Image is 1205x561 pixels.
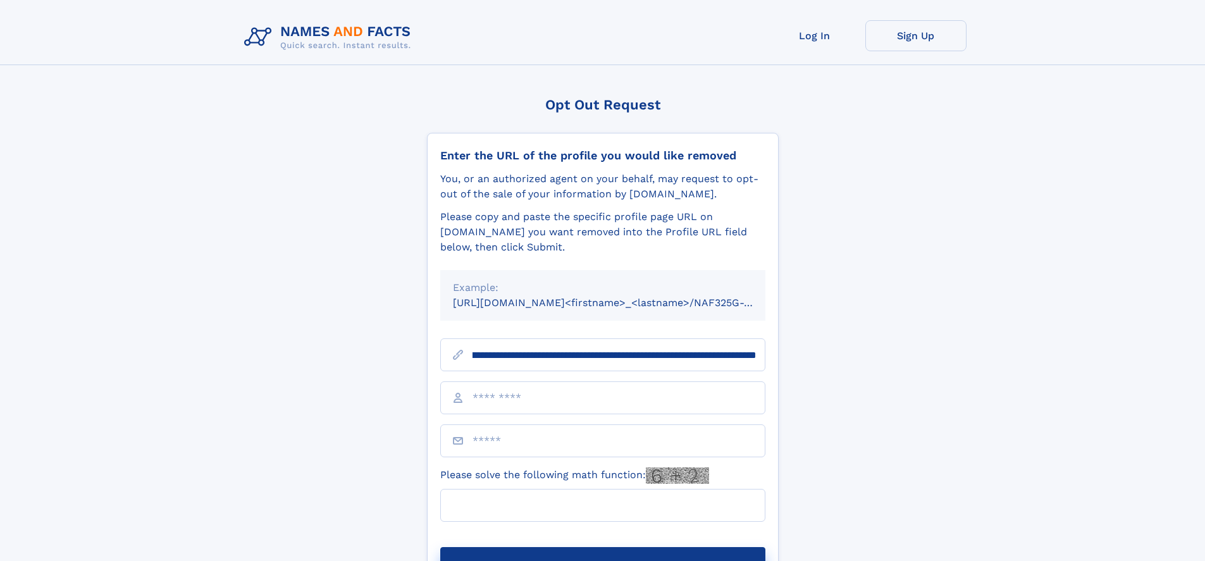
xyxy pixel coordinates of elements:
[764,20,865,51] a: Log In
[440,467,709,484] label: Please solve the following math function:
[453,280,753,295] div: Example:
[440,149,765,163] div: Enter the URL of the profile you would like removed
[239,20,421,54] img: Logo Names and Facts
[865,20,967,51] a: Sign Up
[427,97,779,113] div: Opt Out Request
[440,209,765,255] div: Please copy and paste the specific profile page URL on [DOMAIN_NAME] you want removed into the Pr...
[440,171,765,202] div: You, or an authorized agent on your behalf, may request to opt-out of the sale of your informatio...
[453,297,789,309] small: [URL][DOMAIN_NAME]<firstname>_<lastname>/NAF325G-xxxxxxxx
